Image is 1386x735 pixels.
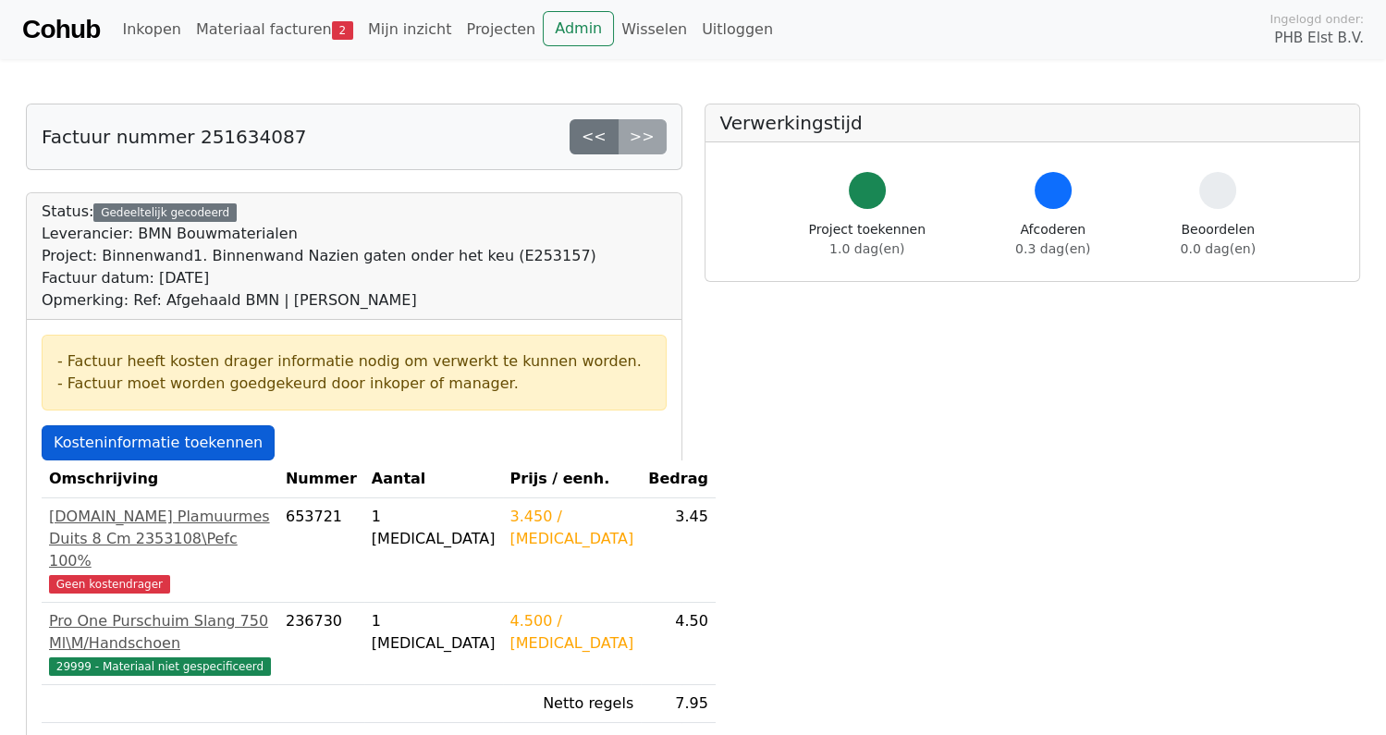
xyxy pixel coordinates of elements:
[1181,220,1256,259] div: Beoordelen
[42,201,596,312] div: Status:
[510,506,634,550] div: 3.450 / [MEDICAL_DATA]
[49,575,170,594] span: Geen kostendrager
[1015,220,1090,259] div: Afcoderen
[694,11,780,48] a: Uitloggen
[42,126,306,148] h5: Factuur nummer 251634087
[49,506,271,572] div: [DOMAIN_NAME] Plamuurmes Duits 8 Cm 2353108\Pefc 100%
[641,498,716,603] td: 3.45
[278,603,364,685] td: 236730
[93,203,237,222] div: Gedeeltelijk gecodeerd
[361,11,460,48] a: Mijn inzicht
[614,11,694,48] a: Wisselen
[115,11,188,48] a: Inkopen
[42,425,275,460] a: Kosteninformatie toekennen
[641,603,716,685] td: 4.50
[42,267,596,289] div: Factuur datum: [DATE]
[42,289,596,312] div: Opmerking: Ref: Afgehaald BMN | [PERSON_NAME]
[42,460,278,498] th: Omschrijving
[829,241,904,256] span: 1.0 dag(en)
[809,220,926,259] div: Project toekennen
[22,7,100,52] a: Cohub
[459,11,543,48] a: Projecten
[503,460,642,498] th: Prijs / eenh.
[364,460,503,498] th: Aantal
[510,610,634,655] div: 4.500 / [MEDICAL_DATA]
[42,245,596,267] div: Project: Binnenwand1. Binnenwand Nazien gaten onder het keu (E253157)
[278,498,364,603] td: 653721
[543,11,614,46] a: Admin
[372,610,496,655] div: 1 [MEDICAL_DATA]
[641,685,716,723] td: 7.95
[49,610,271,655] div: Pro One Purschuim Slang 750 Ml\M/Handschoen
[57,350,651,373] div: - Factuur heeft kosten drager informatie nodig om verwerkt te kunnen worden.
[42,223,596,245] div: Leverancier: BMN Bouwmaterialen
[278,460,364,498] th: Nummer
[49,657,271,676] span: 29999 - Materiaal niet gespecificeerd
[503,685,642,723] td: Netto regels
[641,460,716,498] th: Bedrag
[1269,10,1364,28] span: Ingelogd onder:
[1015,241,1090,256] span: 0.3 dag(en)
[720,112,1345,134] h5: Verwerkingstijd
[57,373,651,395] div: - Factuur moet worden goedgekeurd door inkoper of manager.
[189,11,361,48] a: Materiaal facturen2
[49,610,271,677] a: Pro One Purschuim Slang 750 Ml\M/Handschoen29999 - Materiaal niet gespecificeerd
[49,506,271,594] a: [DOMAIN_NAME] Plamuurmes Duits 8 Cm 2353108\Pefc 100%Geen kostendrager
[1274,28,1364,49] span: PHB Elst B.V.
[570,119,619,154] a: <<
[372,506,496,550] div: 1 [MEDICAL_DATA]
[1181,241,1256,256] span: 0.0 dag(en)
[332,21,353,40] span: 2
